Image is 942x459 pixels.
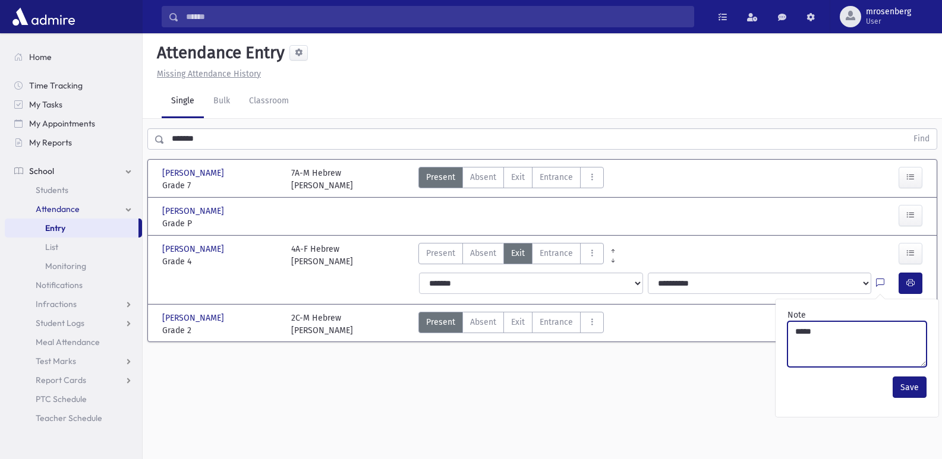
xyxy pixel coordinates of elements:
[511,316,525,328] span: Exit
[426,171,455,183] span: Present
[866,7,911,17] span: mrosenberg
[29,166,54,176] span: School
[893,376,927,398] button: Save
[470,247,496,259] span: Absent
[152,43,285,63] h5: Attendance Entry
[540,171,573,183] span: Entrance
[5,390,142,409] a: PTC Schedule
[157,69,261,79] u: Missing Attendance History
[426,247,455,259] span: Present
[29,137,72,148] span: My Reports
[162,205,226,217] span: [PERSON_NAME]
[5,276,142,295] a: Notifications
[29,80,83,91] span: Time Tracking
[906,129,937,149] button: Find
[240,85,298,118] a: Classroom
[36,356,76,366] span: Test Marks
[36,394,87,404] span: PTC Schedule
[179,6,694,27] input: Search
[162,312,226,324] span: [PERSON_NAME]
[204,85,240,118] a: Bulk
[36,413,102,423] span: Teacher Schedule
[162,243,226,255] span: [PERSON_NAME]
[5,162,142,181] a: School
[45,261,86,271] span: Monitoring
[36,318,84,328] span: Student Logs
[5,181,142,200] a: Students
[29,52,52,62] span: Home
[5,133,142,152] a: My Reports
[5,352,142,371] a: Test Marks
[5,200,142,219] a: Attendance
[162,85,204,118] a: Single
[5,238,142,257] a: List
[162,167,226,179] span: [PERSON_NAME]
[36,299,77,309] span: Infractions
[162,217,279,230] span: Grade P
[787,309,806,321] label: Note
[511,247,525,259] span: Exit
[29,99,62,110] span: My Tasks
[36,204,80,214] span: Attendance
[540,316,573,328] span: Entrance
[152,69,261,79] a: Missing Attendance History
[5,333,142,352] a: Meal Attendance
[426,316,455,328] span: Present
[5,314,142,333] a: Student Logs
[540,247,573,259] span: Entrance
[5,76,142,95] a: Time Tracking
[29,118,95,129] span: My Appointments
[511,171,525,183] span: Exit
[291,312,353,337] div: 2C-M Hebrew [PERSON_NAME]
[45,223,65,233] span: Entry
[418,167,604,192] div: AttTypes
[36,375,86,385] span: Report Cards
[36,185,68,195] span: Students
[36,280,83,290] span: Notifications
[162,324,279,337] span: Grade 2
[162,179,279,192] span: Grade 7
[5,257,142,276] a: Monitoring
[36,337,100,347] span: Meal Attendance
[866,17,911,26] span: User
[291,243,353,268] div: 4A-F Hebrew [PERSON_NAME]
[5,409,142,428] a: Teacher Schedule
[5,219,138,238] a: Entry
[5,48,142,67] a: Home
[10,5,78,29] img: AdmirePro
[5,295,142,314] a: Infractions
[45,242,58,252] span: List
[470,171,496,183] span: Absent
[162,255,279,268] span: Grade 4
[470,316,496,328] span: Absent
[291,167,353,192] div: 7A-M Hebrew [PERSON_NAME]
[418,312,604,337] div: AttTypes
[5,95,142,114] a: My Tasks
[5,371,142,390] a: Report Cards
[418,243,604,268] div: AttTypes
[5,114,142,133] a: My Appointments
